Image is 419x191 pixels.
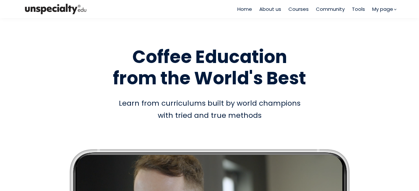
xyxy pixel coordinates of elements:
[23,2,88,16] img: bc390a18feecddb333977e298b3a00a1.png
[372,5,393,13] span: My page
[372,5,396,13] a: My page
[288,5,309,13] a: Courses
[352,5,365,13] a: Tools
[23,97,396,122] div: Learn from curriculums built by world champions with tried and true methods
[237,5,252,13] a: Home
[259,5,281,13] a: About us
[23,46,396,89] h1: Coffee Education from the World's Best
[316,5,345,13] a: Community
